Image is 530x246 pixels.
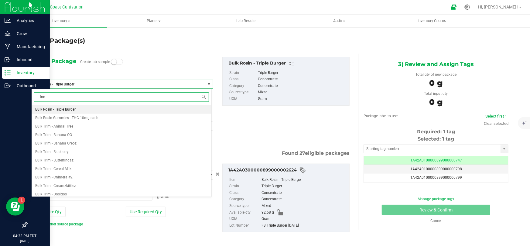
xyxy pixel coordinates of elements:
[418,136,454,142] span: Selected: 1 tag
[11,17,47,24] p: Analytics
[3,239,47,243] p: [DATE]
[80,57,110,66] label: Create lab sample
[108,18,200,24] span: Plants
[262,222,346,229] div: F3 Triple Burger [DATE]
[418,197,454,201] a: Manage package tags
[228,60,346,67] div: Bulk Rosin - Triple Burger
[229,203,260,209] label: Source type
[430,219,442,223] a: Cancel
[258,83,346,89] div: Concentrate
[485,114,507,118] a: Select first 1
[410,175,462,180] span: 1A42A0100000899000000799
[447,1,460,13] span: Open Ecommerce Menu
[5,44,11,50] inline-svg: Manufacturing
[205,80,213,88] span: select
[262,209,274,216] span: 92.68 g
[364,145,501,153] input: Starting tag number
[262,183,346,190] div: Triple Burger
[293,18,385,24] span: Audit
[3,233,47,239] p: 04:33 PM EDT
[415,72,456,77] span: Total qty of new package
[386,15,478,27] a: Inventory Counts
[229,96,257,102] label: UOM
[5,70,11,76] inline-svg: Inventory
[429,78,443,88] span: 0 g
[11,82,47,89] p: Outbound
[229,216,260,222] label: UOM
[15,18,107,24] span: Inventory
[229,89,257,96] label: Source type
[31,57,76,66] span: 1) New Package
[484,121,508,126] a: Clear selected
[214,170,221,179] button: Cancel button
[478,5,518,9] span: Hi, [PERSON_NAME] !
[262,190,346,196] div: Concentrate
[424,91,448,96] span: Total input qty
[5,57,11,63] inline-svg: Inbound
[299,150,305,156] span: 27
[364,114,398,118] span: Package label to use
[229,76,257,83] label: Class
[262,216,346,222] div: Gram
[229,222,260,229] label: Lot Number
[11,30,47,37] p: Grow
[229,183,260,190] label: Strain
[293,15,385,27] a: Audit
[382,205,491,215] button: Review & Confirm
[27,36,85,45] h4: Create Package(s)
[501,145,508,153] span: select
[6,198,24,216] iframe: Resource center
[228,18,265,24] span: Lab Results
[262,196,346,203] div: Concentrate
[229,177,260,183] label: Item
[11,43,47,50] p: Manufacturing
[282,150,350,157] span: Found eligible packages
[228,167,346,174] div: 1A42A0300000899000002624
[262,177,346,183] div: Bulk Rosin - Triple Burger
[107,15,200,27] a: Plants
[126,207,166,217] button: Use Required Qty
[417,129,455,135] span: Required: 1 tag
[463,4,471,10] div: Manage settings
[34,82,196,86] span: Bulk Rosin - Triple Burger
[40,5,84,10] span: East Coast Cultivation
[31,222,83,226] a: Add another source package
[398,60,474,69] span: 3) Review and Assign Tags
[262,203,346,209] div: Mixed
[200,15,293,27] a: Lab Results
[429,97,443,107] span: 0 g
[5,31,11,37] inline-svg: Grow
[258,96,346,102] div: Gram
[5,18,11,24] inline-svg: Analytics
[15,15,107,27] a: Inventory
[229,83,257,89] label: Category
[410,158,462,162] span: 1A42A0100000899000000747
[229,190,260,196] label: Class
[410,167,462,171] span: 1A42A0100000899000000798
[11,56,47,63] p: Inbound
[5,83,11,89] inline-svg: Outbound
[258,76,346,83] div: Concentrate
[258,70,346,76] div: Triple Burger
[18,197,25,204] iframe: Resource center unread badge
[11,69,47,76] p: Inventory
[229,209,260,216] label: Available qty
[157,194,169,199] span: Grams
[229,70,257,76] label: Strain
[229,196,260,203] label: Category
[258,89,346,96] div: Mixed
[410,18,455,24] span: Inventory Counts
